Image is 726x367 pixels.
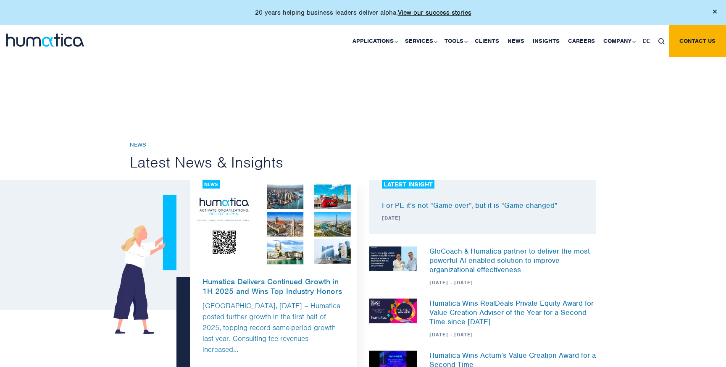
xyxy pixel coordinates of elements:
[529,25,564,57] a: Insights
[440,25,471,57] a: Tools
[658,38,665,45] img: search_icon
[669,25,726,57] a: Contact us
[113,195,176,333] img: newsgirl
[643,37,650,45] span: DE
[398,8,471,17] a: View our success stories
[130,142,596,149] h6: News
[255,8,471,17] p: 20 years helping business leaders deliver alpha.
[190,268,357,296] a: Humatica Delivers Continued Growth in 1H 2025 and Wins Top Industry Honors
[369,246,417,271] img: News
[382,201,558,210] a: For PE it’s not “Game-over”, but it is “Game changed”
[203,301,340,354] a: [GEOGRAPHIC_DATA], [DATE] – Humatica posted further growth in the first half of 2025, topping rec...
[203,180,220,189] div: News
[6,34,84,47] img: logo
[369,299,417,323] img: News
[190,180,357,268] img: blog1
[348,25,401,57] a: Applications
[429,299,594,326] a: Humatica Wins RealDeals Private Equity Award for Value Creation Adviser of the Year for a Second ...
[401,25,440,57] a: Services
[564,25,599,57] a: Careers
[429,246,590,274] a: GloCoach & Humatica partner to deliver the most powerful AI-enabled solution to improve organizat...
[382,215,571,221] span: [DATE]
[599,25,639,57] a: Company
[639,25,654,57] a: DE
[429,331,597,338] span: [DATE] . [DATE]
[382,180,434,189] div: LATEST INSIGHT
[503,25,529,57] a: News
[130,153,596,172] h2: Latest News & Insights
[471,25,503,57] a: Clients
[429,279,597,286] span: [DATE] . [DATE]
